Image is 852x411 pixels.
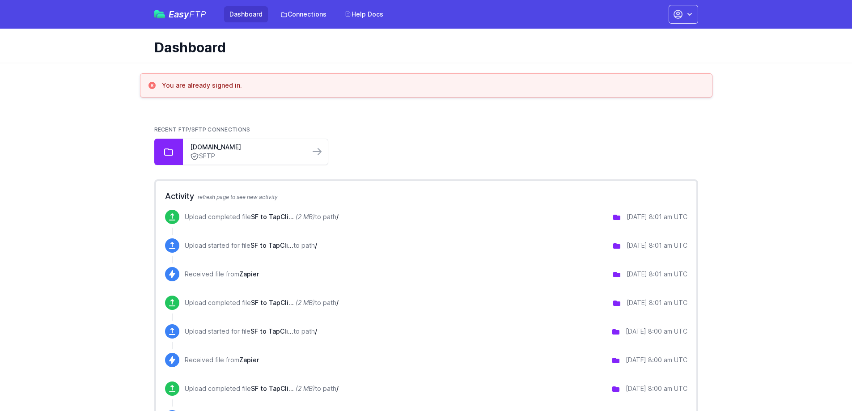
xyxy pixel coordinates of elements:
[165,190,687,203] h2: Activity
[185,212,339,221] p: Upload completed file to path
[185,327,317,336] p: Upload started for file to path
[296,385,315,392] i: (2 MB)
[251,213,294,220] span: SF to TapClicks Opportunity Report-2025-08-18-04-00-12.csv
[626,327,687,336] div: [DATE] 8:00 am UTC
[185,241,317,250] p: Upload started for file to path
[185,384,339,393] p: Upload completed file to path
[190,143,303,152] a: [DOMAIN_NAME]
[154,10,206,19] a: EasyFTP
[296,299,315,306] i: (2 MB)
[627,212,687,221] div: [DATE] 8:01 am UTC
[162,81,242,90] h3: You are already signed in.
[336,299,339,306] span: /
[336,385,339,392] span: /
[251,385,294,392] span: SF to TapClicks Opportunity Report-2025-08-16-04-00-26.csv
[185,298,339,307] p: Upload completed file to path
[250,327,293,335] span: SF to TapClicks Opportunity Report-2025-08-17-04-00-06.csv
[185,356,259,364] p: Received file from
[627,298,687,307] div: [DATE] 8:01 am UTC
[339,6,389,22] a: Help Docs
[198,194,278,200] span: refresh page to see new activity
[185,270,259,279] p: Received file from
[169,10,206,19] span: Easy
[250,242,293,249] span: SF to TapClicks Opportunity Report-2025-08-18-04-00-12.csv
[154,126,698,133] h2: Recent FTP/SFTP Connections
[336,213,339,220] span: /
[627,241,687,250] div: [DATE] 8:01 am UTC
[296,213,315,220] i: (2 MB)
[224,6,268,22] a: Dashboard
[189,9,206,20] span: FTP
[627,270,687,279] div: [DATE] 8:01 am UTC
[239,356,259,364] span: Zapier
[315,327,317,335] span: /
[239,270,259,278] span: Zapier
[626,384,687,393] div: [DATE] 8:00 am UTC
[190,152,303,161] a: SFTP
[626,356,687,364] div: [DATE] 8:00 am UTC
[275,6,332,22] a: Connections
[154,39,691,55] h1: Dashboard
[154,10,165,18] img: easyftp_logo.png
[251,299,294,306] span: SF to TapClicks Opportunity Report-2025-08-17-04-00-06.csv
[315,242,317,249] span: /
